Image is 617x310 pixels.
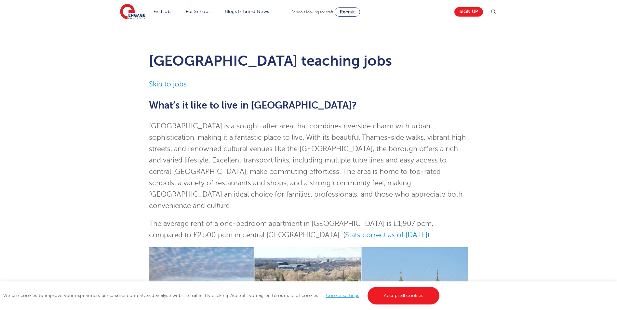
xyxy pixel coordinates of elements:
a: Skip to jobs [149,80,187,88]
span: The average rent of a one-bedroom apartment in [GEOGRAPHIC_DATA] is £1,907 pcm, compared to £2,50... [149,220,433,239]
h1: [GEOGRAPHIC_DATA] teaching jobs [149,53,468,69]
a: Cookie settings [326,293,359,298]
span: We use cookies to improve your experience, personalise content, and analyse website traffic. By c... [3,293,441,298]
span: Recruit [340,9,355,14]
p: [GEOGRAPHIC_DATA] is a sought-after area that combines riverside charm with urban sophistication,... [149,121,468,212]
a: Stats correct as of [DATE] [345,231,427,239]
a: Blogs & Latest News [225,9,269,14]
a: Sign up [454,7,483,17]
img: Engage Education [120,4,145,20]
span: Schools looking for staff [291,10,333,14]
a: Recruit [335,7,360,17]
a: Find jobs [154,9,173,14]
a: Accept all cookies [368,287,440,304]
span: What’s it like to live in [GEOGRAPHIC_DATA]? [149,100,357,111]
a: For Schools [186,9,211,14]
